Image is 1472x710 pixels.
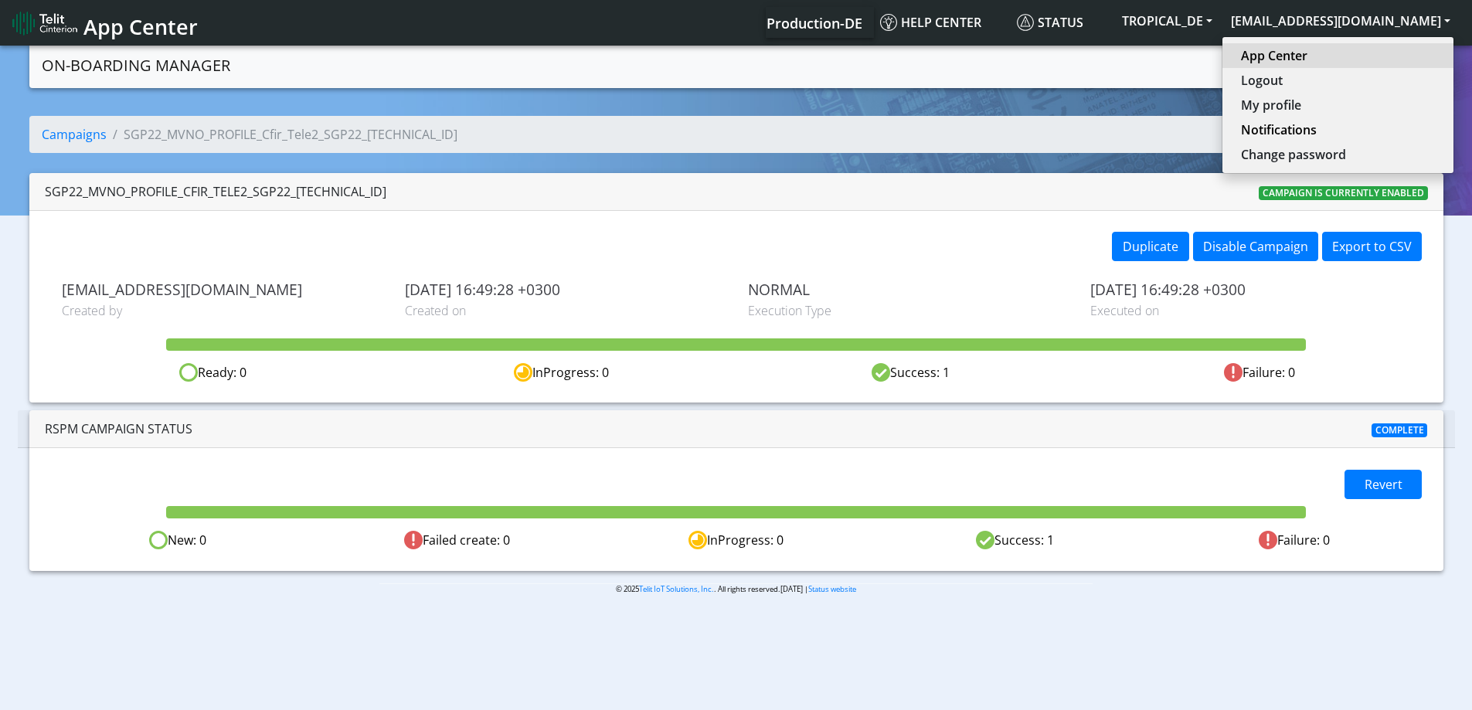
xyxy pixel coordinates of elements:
span: Created on [405,301,725,320]
img: Success [976,531,994,549]
div: Success: 1 [736,363,1085,382]
button: Duplicate [1112,232,1189,261]
span: NORMAL [748,280,1068,298]
img: success.svg [872,363,890,382]
button: Notifications [1222,117,1453,142]
button: Revert [1345,470,1422,499]
a: App Center [1241,46,1435,65]
button: App Center [1222,43,1453,68]
a: Status [1011,7,1113,38]
span: App Center [83,12,198,41]
button: [EMAIL_ADDRESS][DOMAIN_NAME] [1222,7,1460,35]
img: logo-telit-cinterion-gw-new.png [12,11,77,36]
img: In progress [688,531,707,549]
span: Created by [62,301,382,320]
button: Change password [1222,142,1453,167]
span: Execution Type [748,301,1068,320]
img: in-progress.svg [514,363,532,382]
a: Help center [874,7,1011,38]
div: Failure: 0 [1085,363,1433,382]
button: My profile [1222,93,1453,117]
div: Ready: 0 [39,363,387,382]
span: Status [1017,14,1083,31]
img: status.svg [1017,14,1034,31]
button: Logout [1222,68,1453,93]
div: InProgress: 0 [387,363,736,382]
a: On-Boarding Manager [42,50,230,81]
div: Success: 1 [875,531,1154,550]
span: Executed on [1090,301,1410,320]
img: ready.svg [179,363,198,382]
span: [DATE] 16:49:28 +0300 [1090,280,1410,298]
div: New: 0 [39,531,318,550]
a: App Center [12,6,195,39]
a: Telit IoT Solutions, Inc. [639,584,714,594]
span: [EMAIL_ADDRESS][DOMAIN_NAME] [62,280,382,298]
div: Failed create: 0 [318,531,597,550]
span: Campaign is currently enabled [1259,186,1428,200]
p: © 2025 . All rights reserved.[DATE] | [379,583,1093,595]
img: fail.svg [1224,363,1243,382]
span: Revert [1365,476,1402,493]
a: Campaigns [42,126,107,143]
img: Failed [404,531,423,549]
div: SGP22_MVNO_PROFILE_Cfir_Tele2_SGP22_[TECHNICAL_ID] [45,182,386,201]
span: RSPM Campaign Status [45,420,192,437]
span: Production-DE [767,14,862,32]
li: SGP22_MVNO_PROFILE_Cfir_Tele2_SGP22_[TECHNICAL_ID] [107,125,457,144]
img: Ready [149,531,168,549]
nav: breadcrumb [29,116,1443,165]
button: Export to CSV [1322,232,1422,261]
img: Failed [1259,531,1277,549]
a: Status website [808,584,856,594]
a: Notifications [1241,121,1435,139]
span: Complete [1372,423,1428,437]
span: [DATE] 16:49:28 +0300 [405,280,725,298]
a: Your current platform instance [766,7,862,38]
div: Failure: 0 [1154,531,1433,550]
img: knowledge.svg [880,14,897,31]
div: InProgress: 0 [597,531,875,550]
span: Help center [880,14,981,31]
button: Disable Campaign [1193,232,1318,261]
button: TROPICAL_DE [1113,7,1222,35]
